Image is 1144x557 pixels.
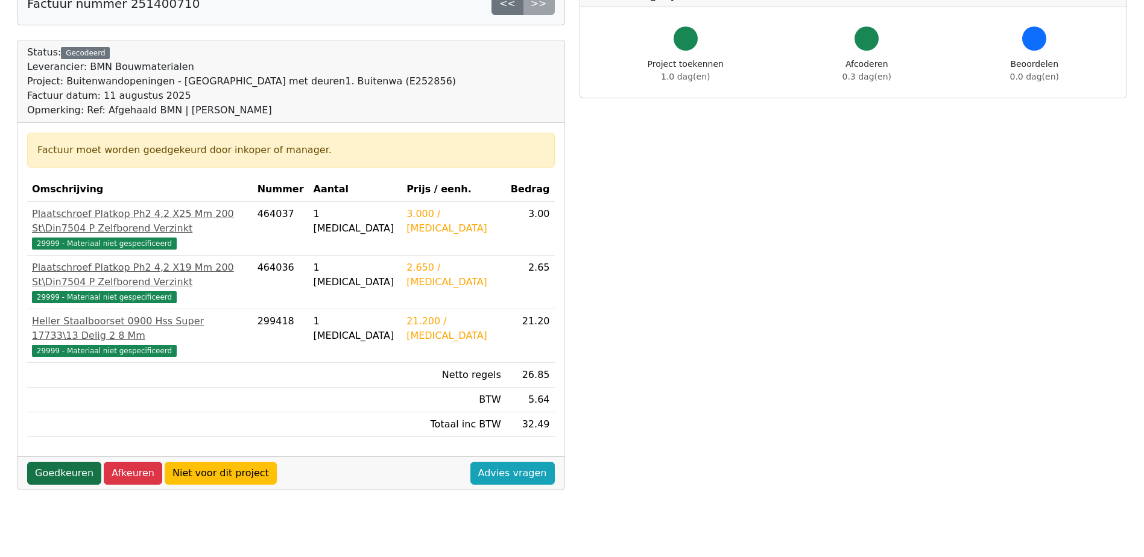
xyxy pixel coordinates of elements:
div: Project: Buitenwandopeningen - [GEOGRAPHIC_DATA] met deuren1. Buitenwa (E252856) [27,74,456,89]
td: 5.64 [506,388,555,412]
td: 3.00 [506,202,555,256]
div: Opmerking: Ref: Afgehaald BMN | [PERSON_NAME] [27,103,456,118]
a: Afkeuren [104,462,162,485]
td: 21.20 [506,309,555,363]
th: Bedrag [506,177,555,202]
div: 2.650 / [MEDICAL_DATA] [406,260,501,289]
span: 0.0 dag(en) [1010,72,1059,81]
span: 29999 - Materiaal niet gespecificeerd [32,291,177,303]
td: 464037 [253,202,309,256]
td: 26.85 [506,363,555,388]
div: Gecodeerd [61,47,110,59]
div: Afcoderen [842,58,891,83]
div: 3.000 / [MEDICAL_DATA] [406,207,501,236]
a: Advies vragen [470,462,555,485]
div: Factuur datum: 11 augustus 2025 [27,89,456,103]
td: BTW [402,388,506,412]
div: Factuur moet worden goedgekeurd door inkoper of manager. [37,143,545,157]
div: 1 [MEDICAL_DATA] [314,314,397,343]
div: Plaatschroef Platkop Ph2 4,2 X19 Mm 200 St\Din7504 P Zelfborend Verzinkt [32,260,248,289]
div: Heller Staalboorset 0900 Hss Super 17733\13 Delig 2 8 Mm [32,314,248,343]
div: Project toekennen [648,58,724,83]
td: 299418 [253,309,309,363]
div: Status: [27,45,456,118]
th: Nummer [253,177,309,202]
td: Netto regels [402,363,506,388]
td: 464036 [253,256,309,309]
th: Prijs / eenh. [402,177,506,202]
a: Heller Staalboorset 0900 Hss Super 17733\13 Delig 2 8 Mm29999 - Materiaal niet gespecificeerd [32,314,248,357]
div: 21.200 / [MEDICAL_DATA] [406,314,501,343]
td: 32.49 [506,412,555,437]
th: Aantal [309,177,402,202]
a: Niet voor dit project [165,462,277,485]
a: Goedkeuren [27,462,101,485]
div: Plaatschroef Platkop Ph2 4,2 X25 Mm 200 St\Din7504 P Zelfborend Verzinkt [32,207,248,236]
div: Beoordelen [1010,58,1059,83]
div: Leverancier: BMN Bouwmaterialen [27,60,456,74]
span: 1.0 dag(en) [661,72,710,81]
td: 2.65 [506,256,555,309]
a: Plaatschroef Platkop Ph2 4,2 X19 Mm 200 St\Din7504 P Zelfborend Verzinkt29999 - Materiaal niet ge... [32,260,248,304]
a: Plaatschroef Platkop Ph2 4,2 X25 Mm 200 St\Din7504 P Zelfborend Verzinkt29999 - Materiaal niet ge... [32,207,248,250]
span: 29999 - Materiaal niet gespecificeerd [32,345,177,357]
div: 1 [MEDICAL_DATA] [314,260,397,289]
span: 29999 - Materiaal niet gespecificeerd [32,238,177,250]
th: Omschrijving [27,177,253,202]
div: 1 [MEDICAL_DATA] [314,207,397,236]
span: 0.3 dag(en) [842,72,891,81]
td: Totaal inc BTW [402,412,506,437]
